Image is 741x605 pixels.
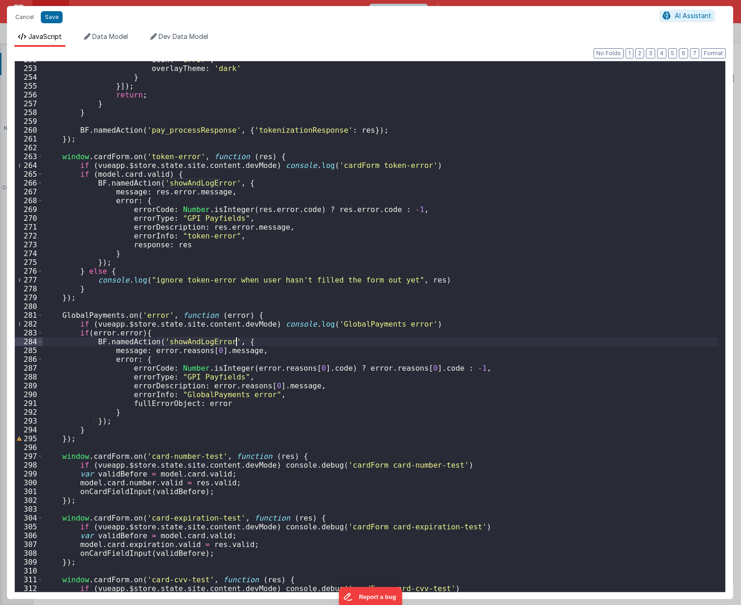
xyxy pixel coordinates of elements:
div: 272 [15,232,43,240]
div: 308 [15,549,43,558]
div: 284 [15,337,43,346]
div: 270 [15,214,43,223]
div: 278 [15,284,43,293]
div: 277 [15,276,43,284]
button: No Folds [594,48,624,58]
div: 283 [15,328,43,337]
div: 267 [15,187,43,196]
div: 255 [15,82,43,90]
div: 256 [15,90,43,99]
button: Cancel [11,11,38,24]
div: 260 [15,126,43,135]
div: 261 [15,135,43,143]
div: 253 [15,64,43,73]
div: 288 [15,373,43,381]
div: 299 [15,470,43,478]
button: 6 [679,48,688,58]
div: 265 [15,170,43,179]
div: 282 [15,320,43,328]
button: Save [41,11,63,23]
div: 274 [15,249,43,258]
div: 259 [15,117,43,126]
div: 269 [15,205,43,214]
div: 285 [15,346,43,355]
div: 298 [15,461,43,470]
div: 311 [15,575,43,584]
button: 7 [690,48,699,58]
div: 290 [15,390,43,399]
div: 281 [15,311,43,320]
button: 1 [626,48,633,58]
div: 294 [15,425,43,434]
div: 303 [15,505,43,514]
div: 286 [15,355,43,364]
button: 2 [635,48,644,58]
div: 292 [15,408,43,417]
button: 4 [657,48,666,58]
span: AI Assistant [675,12,711,19]
div: 310 [15,566,43,575]
div: 263 [15,152,43,161]
div: 302 [15,496,43,505]
div: 304 [15,514,43,522]
div: 306 [15,531,43,540]
div: 309 [15,558,43,566]
div: 257 [15,99,43,108]
button: Format [701,48,726,58]
div: 280 [15,302,43,311]
div: 273 [15,240,43,249]
div: 307 [15,540,43,549]
div: 305 [15,522,43,531]
button: 5 [668,48,677,58]
div: 262 [15,143,43,152]
div: 296 [15,443,43,452]
div: 287 [15,364,43,373]
div: 289 [15,381,43,390]
button: AI Assistant [659,10,715,22]
div: 293 [15,417,43,425]
span: JavaScript [28,32,62,40]
div: 276 [15,267,43,276]
div: 300 [15,478,43,487]
div: 297 [15,452,43,461]
div: 271 [15,223,43,232]
div: 295 [15,434,43,443]
div: 275 [15,258,43,267]
div: 279 [15,293,43,302]
button: 3 [646,48,655,58]
div: 264 [15,161,43,170]
div: 266 [15,179,43,187]
span: Dev Data Model [159,32,208,40]
div: 291 [15,399,43,408]
div: 254 [15,73,43,82]
div: 301 [15,487,43,496]
div: 258 [15,108,43,117]
div: 312 [15,584,43,593]
div: 268 [15,196,43,205]
span: Data Model [92,32,128,40]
